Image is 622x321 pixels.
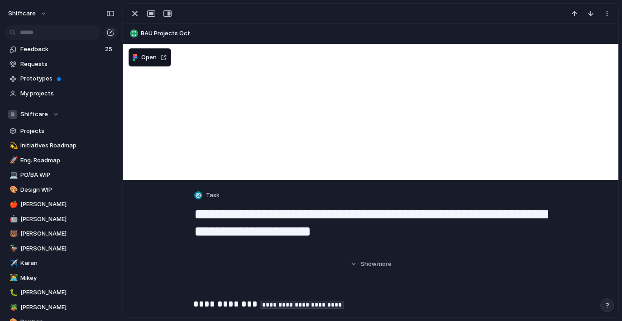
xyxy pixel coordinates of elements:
[8,156,17,165] button: 🚀
[10,184,16,195] div: 🎨
[5,286,118,299] a: 🐛[PERSON_NAME]
[10,214,16,224] div: 🤖
[10,288,16,298] div: 🐛
[20,156,115,165] span: Eng. Roadmap
[8,244,17,253] button: 🦆
[20,288,115,297] span: [PERSON_NAME]
[5,42,118,56] a: Feedback25
[20,259,115,268] span: Karan
[5,198,118,211] a: 🍎[PERSON_NAME]
[8,185,17,194] button: 🎨
[10,243,16,254] div: 🦆
[10,141,16,151] div: 💫
[5,242,118,255] a: 🦆[PERSON_NAME]
[8,259,17,268] button: ✈️
[192,189,222,202] button: Task
[193,256,548,272] button: Showmore
[5,227,118,241] a: 🐻[PERSON_NAME]
[20,200,115,209] span: [PERSON_NAME]
[5,271,118,285] a: 👨‍💻Mikey
[5,108,118,121] button: Shiftcare
[141,29,614,38] span: BAU Projects Oct
[20,89,115,98] span: My projects
[5,57,118,71] a: Requests
[105,45,114,54] span: 25
[20,229,115,238] span: [PERSON_NAME]
[377,260,392,269] span: more
[5,301,118,314] a: 🪴[PERSON_NAME]
[5,87,118,100] a: My projects
[20,110,48,119] span: Shiftcare
[20,141,115,150] span: Initiatives Roadmap
[20,303,115,312] span: [PERSON_NAME]
[8,274,17,283] button: 👨‍💻
[20,244,115,253] span: [PERSON_NAME]
[8,170,17,179] button: 💻
[8,288,17,297] button: 🐛
[20,45,102,54] span: Feedback
[10,170,16,180] div: 💻
[10,199,16,210] div: 🍎
[10,155,16,165] div: 🚀
[206,191,220,200] span: Task
[8,303,17,312] button: 🪴
[5,139,118,152] a: 💫Initiatives Roadmap
[8,200,17,209] button: 🍎
[360,260,377,269] span: Show
[5,183,118,197] a: 🎨Design WIP
[8,215,17,224] button: 🤖
[5,168,118,182] a: 💻PO/BA WIP
[127,26,614,41] button: BAU Projects Oct
[10,273,16,283] div: 👨‍💻
[8,9,36,18] span: shiftcare
[20,274,115,283] span: Mikey
[10,258,16,269] div: ✈️
[5,72,118,85] a: Prototypes
[8,229,17,238] button: 🐻
[129,48,171,66] button: Open
[5,124,118,138] a: Projects
[141,53,157,62] span: Open
[4,6,52,21] button: shiftcare
[20,127,115,136] span: Projects
[10,229,16,239] div: 🐻
[20,74,115,83] span: Prototypes
[8,141,17,150] button: 💫
[20,170,115,179] span: PO/BA WIP
[5,256,118,270] a: ✈️Karan
[20,60,115,69] span: Requests
[20,185,115,194] span: Design WIP
[20,215,115,224] span: [PERSON_NAME]
[10,302,16,312] div: 🪴
[5,212,118,226] a: 🤖[PERSON_NAME]
[5,154,118,167] a: 🚀Eng. Roadmap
